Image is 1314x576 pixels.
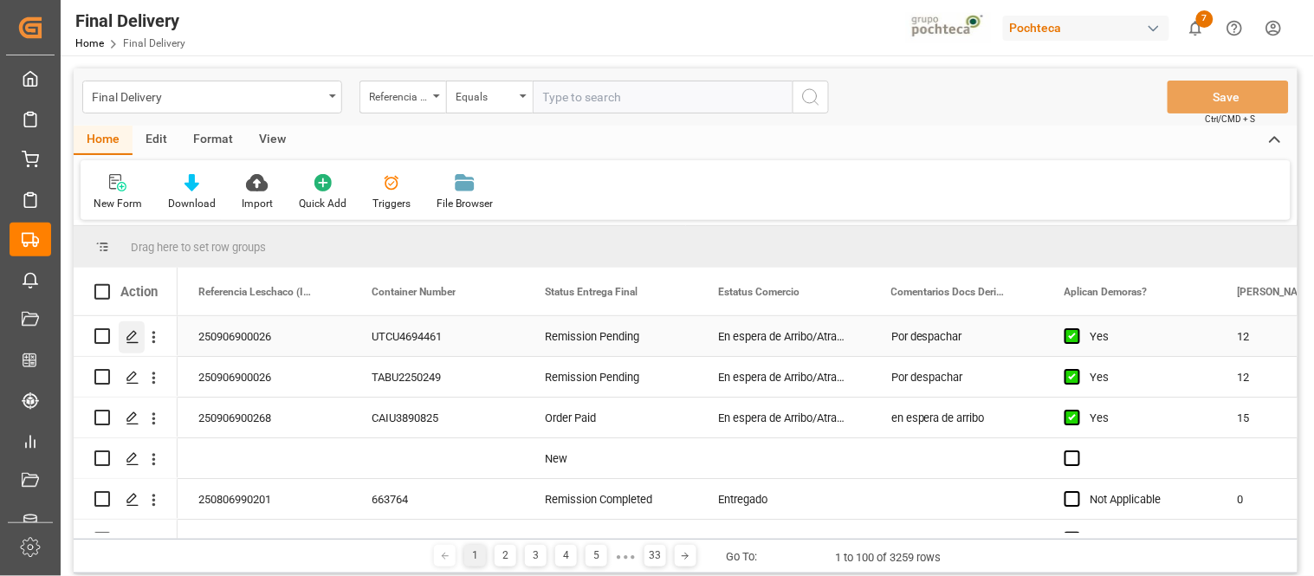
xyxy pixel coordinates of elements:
div: Yes [1091,521,1196,560]
span: Drag here to set row groups [131,241,266,254]
img: pochtecaImg.jpg_1689854062.jpg [906,13,992,43]
div: View [246,126,299,155]
div: En espera de Arribo/Atraque [697,398,871,437]
div: Yes [1091,358,1196,398]
div: En espera de Arribo/Atraque [697,357,871,397]
div: MNBU3125690 [351,520,524,560]
div: Remission Pending [524,520,697,560]
span: Container Number [372,286,456,298]
div: Pochteca [1003,16,1169,41]
div: 2 [495,545,516,566]
div: Press SPACE to select this row. [74,438,178,479]
div: Press SPACE to select this row. [74,357,178,398]
div: Yes [1091,398,1196,438]
span: 7 [1196,10,1214,28]
div: Order Paid [524,398,697,437]
span: Ctrl/CMD + S [1206,113,1256,126]
div: Equals [456,85,515,105]
div: entrega 05/09 [871,520,1044,560]
div: En proceso [697,520,871,560]
div: CAIU3890825 [351,398,524,437]
button: show 7 new notifications [1176,9,1215,48]
div: Final Delivery [75,8,185,34]
div: Triggers [372,196,411,211]
div: ● ● ● [616,550,635,563]
div: Download [168,196,216,211]
button: open menu [82,81,342,113]
div: en espera de arribo [871,398,1044,437]
span: Referencia Leschaco (Impo) [198,286,314,298]
div: 250906900268 [178,398,351,437]
div: Go To: [727,548,758,566]
div: Import [242,196,273,211]
div: 5 [586,545,607,566]
div: Referencia Leschaco (Impo) [369,85,428,105]
div: UTCU4694461 [351,316,524,356]
button: open menu [359,81,446,113]
div: Format [180,126,246,155]
div: Por despachar [871,357,1044,397]
div: Por despachar [871,316,1044,356]
div: Action [120,284,158,300]
div: Remission Pending [524,316,697,356]
div: File Browser [437,196,493,211]
div: Not Applicable [1091,480,1196,520]
div: Home [74,126,133,155]
span: Aplican Demoras? [1065,286,1148,298]
input: Type to search [533,81,793,113]
div: Yes [1091,317,1196,357]
div: New Form [94,196,142,211]
div: Quick Add [299,196,346,211]
div: TABU2250249 [351,357,524,397]
button: Help Center [1215,9,1254,48]
span: Estatus Comercio [718,286,799,298]
div: Entregado [697,479,871,519]
button: open menu [446,81,533,113]
div: 250806990201 [178,479,351,519]
div: 1 [464,545,486,566]
div: Remission Pending [524,357,697,397]
div: Press SPACE to select this row. [74,479,178,520]
div: 4 [555,545,577,566]
span: Status Entrega Final [545,286,638,298]
button: search button [793,81,829,113]
div: 3 [525,545,547,566]
div: 250906900244 [178,520,351,560]
button: Pochteca [1003,11,1176,44]
div: 250906900026 [178,357,351,397]
div: 1 to 100 of 3259 rows [836,549,942,566]
div: Edit [133,126,180,155]
div: Press SPACE to select this row. [74,398,178,438]
div: Remission Completed [524,479,697,519]
div: Final Delivery [92,85,323,107]
div: 250906900026 [178,316,351,356]
div: New [524,438,697,478]
button: Save [1168,81,1289,113]
div: 33 [644,545,666,566]
div: 663764 [351,479,524,519]
div: Press SPACE to select this row. [74,520,178,560]
a: Home [75,37,104,49]
span: Comentarios Docs Derived [891,286,1007,298]
div: En espera de Arribo/Atraque [697,316,871,356]
div: Press SPACE to select this row. [74,316,178,357]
